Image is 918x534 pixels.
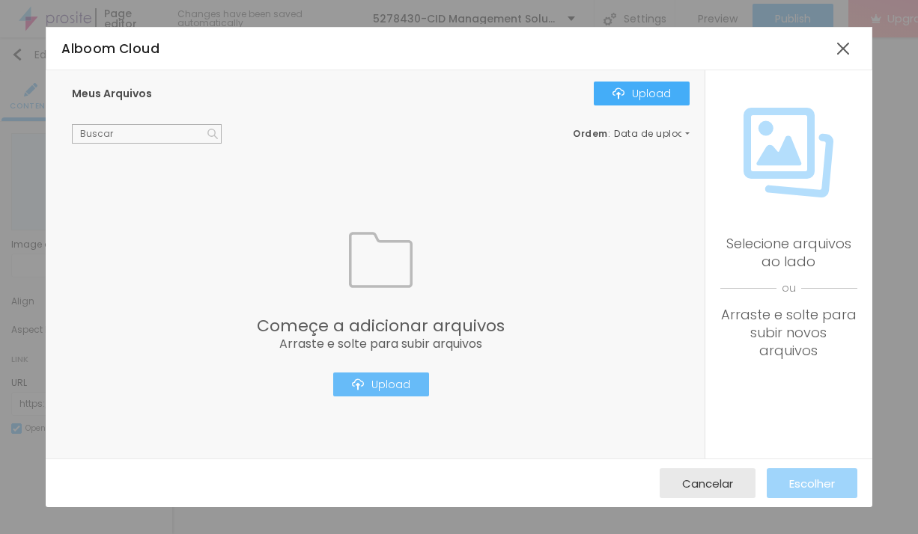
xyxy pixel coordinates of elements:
span: ou [720,271,857,306]
div: Selecione arquivos ao lado Arraste e solte para subir novos arquivos [720,235,857,360]
span: Meus Arquivos [72,86,152,101]
button: IconeUpload [594,82,690,105]
button: Cancelar [660,468,756,498]
span: Arraste e solte para subir arquivos [257,338,505,350]
button: IconeUpload [333,372,429,396]
img: Icone [612,88,624,99]
div: : [573,129,690,138]
img: Icone [744,108,833,197]
input: Buscar [72,124,222,144]
span: Ordem [573,127,608,140]
div: Upload [352,378,410,390]
span: Escolher [789,477,835,490]
img: Icone [207,129,218,139]
span: Começe a adicionar arquivos [257,318,505,334]
span: Data de upload [614,129,692,138]
img: Icone [352,378,364,390]
img: Icone [349,228,413,292]
div: Upload [612,88,671,99]
button: Escolher [767,468,857,498]
span: Cancelar [682,477,733,490]
span: Alboom Cloud [61,40,159,58]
